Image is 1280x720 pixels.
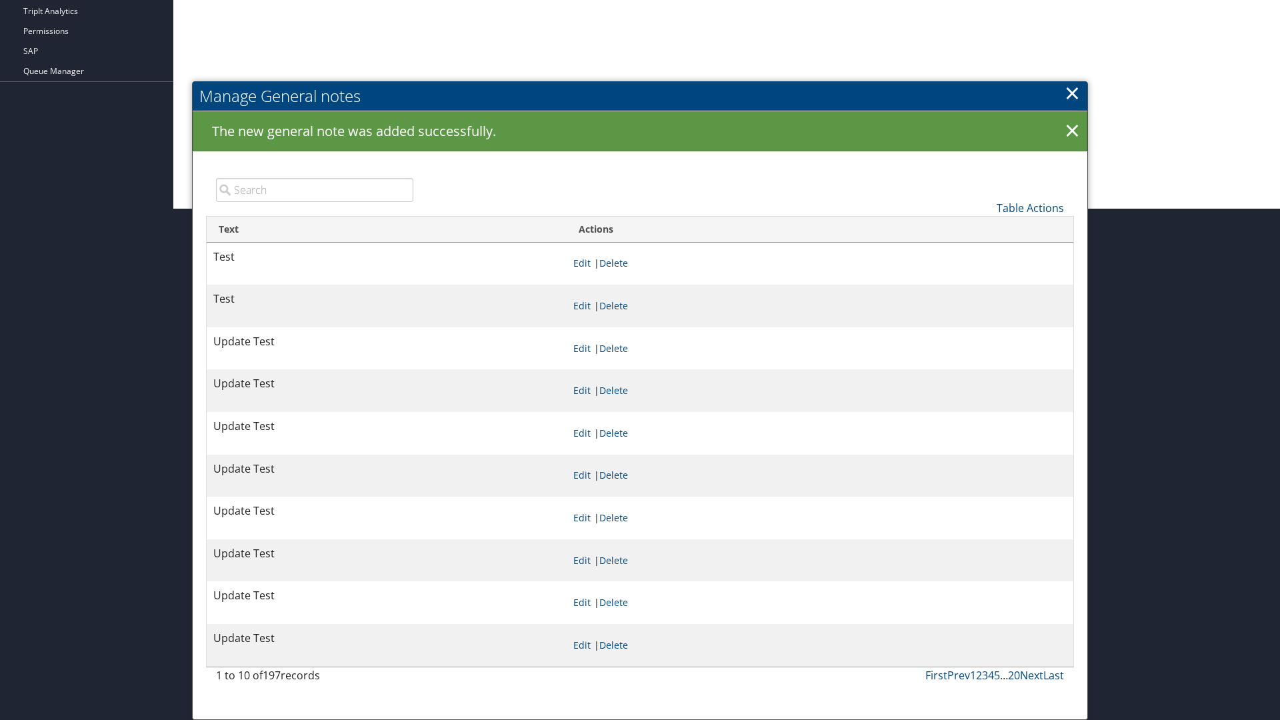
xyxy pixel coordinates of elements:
[216,667,413,690] div: 1 to 10 of records
[573,554,591,567] a: Edit
[213,418,560,435] p: Update Test
[997,201,1064,215] a: Table Actions
[573,342,591,355] a: Edit
[213,291,560,308] p: Test
[567,455,1073,497] td: |
[1020,668,1043,683] a: Next
[213,587,560,605] p: Update Test
[925,668,947,683] a: First
[970,668,976,683] a: 1
[213,249,560,266] p: Test
[573,257,591,269] a: Edit
[573,299,591,312] a: Edit
[599,596,628,609] a: Delete
[573,596,591,609] a: Edit
[599,299,628,312] a: Delete
[567,412,1073,455] td: |
[1043,668,1064,683] a: Last
[599,384,628,397] a: Delete
[573,511,591,524] a: Edit
[1000,668,1008,683] span: …
[599,257,628,269] a: Delete
[573,384,591,397] a: Edit
[567,243,1073,285] td: |
[193,111,1087,151] div: The new general note was added successfully.
[567,624,1073,667] td: |
[573,639,591,651] a: Edit
[193,81,1087,111] h2: Manage General notes
[213,375,560,393] p: Update Test
[1061,118,1084,145] a: ×
[1065,79,1080,106] a: ×
[599,639,628,651] a: Delete
[216,178,413,202] input: Search
[567,497,1073,539] td: |
[213,503,560,520] p: Update Test
[988,668,994,683] a: 4
[567,581,1073,624] td: |
[567,327,1073,370] td: |
[599,427,628,439] a: Delete
[599,469,628,481] a: Delete
[1008,668,1020,683] a: 20
[599,511,628,524] a: Delete
[573,469,591,481] a: Edit
[573,427,591,439] a: Edit
[213,461,560,478] p: Update Test
[599,554,628,567] a: Delete
[567,539,1073,582] td: |
[994,668,1000,683] a: 5
[599,342,628,355] a: Delete
[263,668,281,683] span: 197
[976,668,982,683] a: 2
[213,545,560,563] p: Update Test
[567,369,1073,412] td: |
[567,217,1073,243] th: Actions
[207,217,567,243] th: Text
[947,668,970,683] a: Prev
[213,333,560,351] p: Update Test
[567,285,1073,327] td: |
[213,630,560,647] p: Update Test
[982,668,988,683] a: 3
